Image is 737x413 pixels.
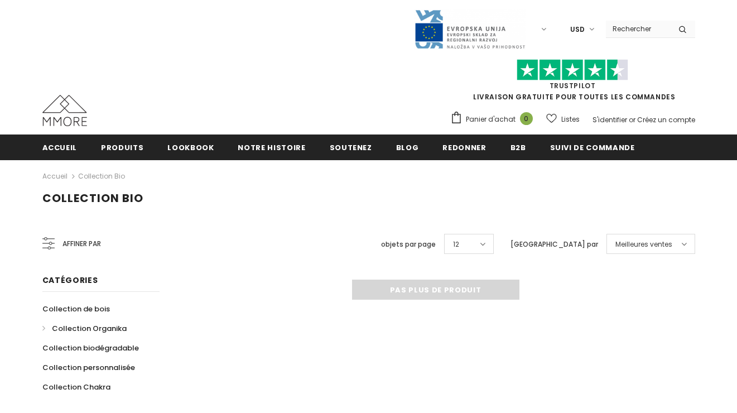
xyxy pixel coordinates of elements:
span: Collection Bio [42,190,143,206]
a: Produits [101,135,143,160]
a: Accueil [42,170,68,183]
span: Lookbook [167,142,214,153]
span: Collection Chakra [42,382,110,392]
img: Faites confiance aux étoiles pilotes [517,59,628,81]
span: Collection Organika [52,323,127,334]
a: Collection Organika [42,319,127,338]
a: Javni Razpis [414,24,526,33]
span: Collection biodégradable [42,343,139,353]
a: Créez un compte [637,115,695,124]
span: Blog [396,142,419,153]
a: S'identifier [593,115,627,124]
a: TrustPilot [550,81,596,90]
a: Panier d'achat 0 [450,111,538,128]
span: Collection de bois [42,304,110,314]
span: LIVRAISON GRATUITE POUR TOUTES LES COMMANDES [450,64,695,102]
span: Affiner par [62,238,101,250]
input: Search Site [606,21,670,37]
span: B2B [510,142,526,153]
span: Catégories [42,275,98,286]
span: Listes [561,114,580,125]
img: Javni Razpis [414,9,526,50]
span: 12 [453,239,459,250]
a: Blog [396,135,419,160]
span: Notre histoire [238,142,305,153]
span: Panier d'achat [466,114,516,125]
a: Collection de bois [42,299,110,319]
a: Notre histoire [238,135,305,160]
span: Redonner [442,142,486,153]
a: Listes [546,109,580,129]
a: Suivi de commande [550,135,635,160]
label: objets par page [381,239,436,250]
span: Collection personnalisée [42,362,135,373]
a: Redonner [442,135,486,160]
a: Lookbook [167,135,214,160]
span: soutenez [330,142,372,153]
span: or [629,115,635,124]
span: 0 [520,112,533,125]
a: Collection personnalisée [42,358,135,377]
span: Produits [101,142,143,153]
span: Suivi de commande [550,142,635,153]
span: USD [570,24,585,35]
label: [GEOGRAPHIC_DATA] par [510,239,598,250]
span: Accueil [42,142,78,153]
a: Accueil [42,135,78,160]
a: Collection Chakra [42,377,110,397]
a: B2B [510,135,526,160]
span: Meilleures ventes [615,239,672,250]
a: Collection Bio [78,171,125,181]
img: Cas MMORE [42,95,87,126]
a: soutenez [330,135,372,160]
a: Collection biodégradable [42,338,139,358]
